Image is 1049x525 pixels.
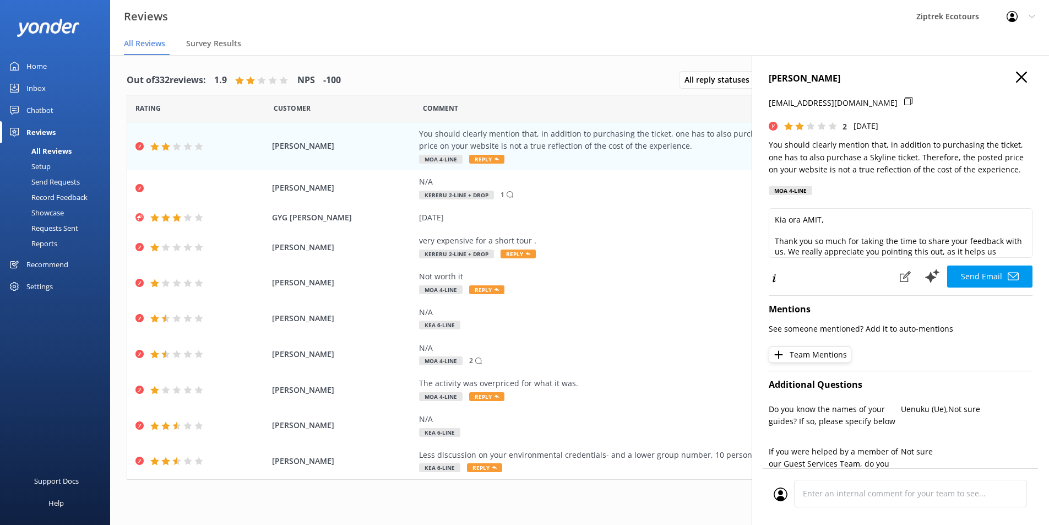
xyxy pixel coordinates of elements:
div: [DATE] [419,212,920,224]
span: Kereru 2-Line + Drop [419,191,494,199]
p: See someone mentioned? Add it to auto-mentions [769,323,1032,335]
span: Kea 6-Line [419,463,460,472]
div: Settings [26,275,53,297]
h4: Mentions [769,302,1032,317]
span: Question [423,103,458,113]
div: Moa 4-Line [769,186,812,195]
div: Home [26,55,47,77]
span: Moa 4-Line [419,285,463,294]
span: [PERSON_NAME] [272,348,414,360]
h3: Reviews [124,8,168,25]
span: [PERSON_NAME] [272,182,414,194]
div: All Reviews [7,143,72,159]
a: Showcase [7,205,110,220]
button: Team Mentions [769,347,851,363]
span: Reply [467,463,502,472]
a: Setup [7,159,110,174]
p: Do you know the names of your guides? If so, please specify below [769,403,901,428]
div: Send Requests [7,174,80,190]
span: Moa 4-Line [419,392,463,401]
div: N/A [419,176,920,188]
h4: [PERSON_NAME] [769,72,1032,86]
div: N/A [419,342,920,354]
p: If you were helped by a member of our Guest Services Team, do you remember their names? If so, pl... [769,446,901,495]
button: Send Email [947,266,1032,288]
span: Kea 6-Line [419,428,460,437]
span: 2 [843,121,847,132]
h4: NPS [297,73,315,88]
span: Moa 4-Line [419,155,463,164]
a: Send Requests [7,174,110,190]
span: [PERSON_NAME] [272,241,414,253]
img: yonder-white-logo.png [17,19,80,37]
div: Setup [7,159,51,174]
a: All Reviews [7,143,110,159]
p: You should clearly mention that, in addition to purchasing the ticket, one has to also purchase a... [769,139,1032,176]
div: N/A [419,306,920,318]
p: Not sure [901,446,1033,458]
textarea: Kia ora AMIT, Thank you so much for taking the time to share your feedback with us. We really app... [769,208,1032,258]
span: Kereru 2-Line + Drop [419,250,494,258]
span: Date [274,103,311,113]
div: Recommend [26,253,68,275]
span: All reply statuses [684,74,756,86]
a: Requests Sent [7,220,110,236]
span: [PERSON_NAME] [272,455,414,467]
span: Moa 4-Line [419,356,463,365]
div: Showcase [7,205,64,220]
p: [EMAIL_ADDRESS][DOMAIN_NAME] [769,97,898,109]
div: N/A [419,413,920,425]
div: Record Feedback [7,190,88,205]
span: Reply [501,250,536,258]
div: Support Docs [34,470,79,492]
span: Survey Results [186,38,241,49]
div: Inbox [26,77,46,99]
button: Close [1016,72,1027,84]
a: Record Feedback [7,190,110,205]
div: very expensive for a short tour . [419,235,920,247]
div: Reports [7,236,57,251]
div: Chatbot [26,99,53,121]
span: Reply [469,285,504,294]
h4: -100 [323,73,341,88]
span: Date [135,103,161,113]
div: Help [48,492,64,514]
div: Reviews [26,121,56,143]
span: GYG [PERSON_NAME] [272,212,414,224]
div: Not worth it [419,270,920,283]
p: [DATE] [854,120,878,132]
h4: 1.9 [214,73,227,88]
div: Less discussion on your environmental credentials- and a lower group number, 10 persons took too ... [419,449,920,461]
a: Reports [7,236,110,251]
span: Reply [469,155,504,164]
span: Kea 6-Line [419,321,460,329]
p: 2 [469,355,473,366]
h4: Out of 332 reviews: [127,73,206,88]
div: You should clearly mention that, in addition to purchasing the ticket, one has to also purchase a... [419,128,920,153]
span: [PERSON_NAME] [272,419,414,431]
span: [PERSON_NAME] [272,140,414,152]
div: The activity was overpriced for what it was. [419,377,920,389]
span: All Reviews [124,38,165,49]
span: Reply [469,392,504,401]
p: 1 [501,190,504,200]
p: Uenuku (Ue),Not sure [901,403,1033,415]
span: [PERSON_NAME] [272,277,414,289]
h4: Additional Questions [769,378,1032,392]
img: user_profile.svg [774,488,787,501]
span: [PERSON_NAME] [272,384,414,396]
div: Requests Sent [7,220,78,236]
span: [PERSON_NAME] [272,312,414,324]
